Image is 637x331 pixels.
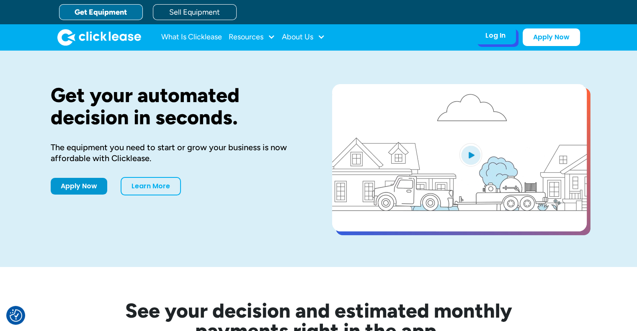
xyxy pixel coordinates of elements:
div: The equipment you need to start or grow your business is now affordable with Clicklease. [51,142,305,164]
a: home [57,29,141,46]
div: Log In [485,31,505,40]
a: What Is Clicklease [161,29,222,46]
a: open lightbox [332,84,587,231]
img: Clicklease logo [57,29,141,46]
div: Resources [229,29,275,46]
img: Blue play button logo on a light blue circular background [459,143,482,167]
button: Consent Preferences [10,309,22,322]
img: Revisit consent button [10,309,22,322]
div: About Us [282,29,325,46]
a: Apply Now [523,28,580,46]
a: Apply Now [51,178,107,195]
a: Sell Equipment [153,4,237,20]
a: Learn More [121,177,181,195]
h1: Get your automated decision in seconds. [51,84,305,128]
a: Get Equipment [59,4,143,20]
